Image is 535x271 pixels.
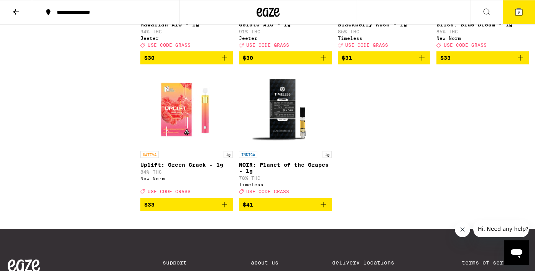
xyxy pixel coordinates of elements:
[332,260,408,266] a: Delivery Locations
[144,55,155,61] span: $30
[163,260,197,266] a: Support
[239,29,331,34] p: 91% THC
[323,151,332,158] p: 1g
[345,43,388,48] span: USE CODE GRASS
[148,43,191,48] span: USE CODE GRASS
[239,198,331,211] button: Add to bag
[243,55,253,61] span: $30
[251,260,278,266] a: About Us
[436,21,529,28] p: Bliss: Blue Dream - 1g
[140,51,233,64] button: Add to bag
[140,71,233,198] a: Open page for Uplift: Green Crack - 1g from New Norm
[239,51,331,64] button: Add to bag
[224,151,233,158] p: 1g
[243,202,253,208] span: $41
[148,71,225,147] img: New Norm - Uplift: Green Crack - 1g
[140,151,159,158] p: SATIVA
[338,51,430,64] button: Add to bag
[436,29,529,34] p: 85% THC
[239,21,331,28] p: Gelato AIO - 1g
[246,43,289,48] span: USE CODE GRASS
[140,162,233,168] p: Uplift: Green Crack - 1g
[140,29,233,34] p: 94% THC
[140,169,233,174] p: 84% THC
[148,189,191,194] span: USE CODE GRASS
[338,36,430,41] div: Timeless
[440,55,451,61] span: $33
[140,176,233,181] div: New Norm
[444,43,487,48] span: USE CODE GRASS
[436,36,529,41] div: New Norm
[239,36,331,41] div: Jeeter
[246,189,289,194] span: USE CODE GRASS
[247,71,324,147] img: Timeless - NOIR: Planet of the Grapes - 1g
[239,162,331,174] p: NOIR: Planet of the Grapes - 1g
[342,55,352,61] span: $31
[473,220,529,237] iframe: Message from company
[462,260,527,266] a: Terms of Service
[455,222,470,237] iframe: Close message
[503,0,535,24] button: 2
[504,240,529,265] iframe: Button to launch messaging window
[518,10,520,15] span: 2
[338,29,430,34] p: 85% THC
[239,151,257,158] p: INDICA
[140,36,233,41] div: Jeeter
[140,21,233,28] p: Hawaiian AIO - 1g
[436,51,529,64] button: Add to bag
[239,71,331,198] a: Open page for NOIR: Planet of the Grapes - 1g from Timeless
[239,182,331,187] div: Timeless
[140,198,233,211] button: Add to bag
[338,21,430,28] p: Blackberry Kush - 1g
[144,202,155,208] span: $33
[239,176,331,181] p: 78% THC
